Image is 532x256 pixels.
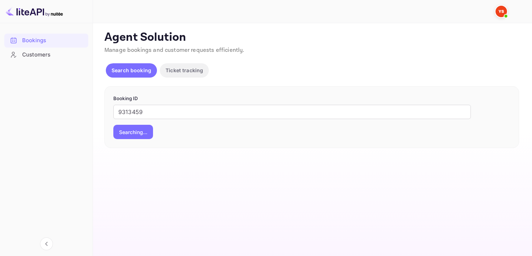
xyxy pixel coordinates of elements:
div: Customers [4,48,88,62]
button: Collapse navigation [40,237,53,250]
div: Bookings [22,36,85,45]
a: Customers [4,48,88,61]
input: Enter Booking ID (e.g., 63782194) [113,105,471,119]
img: Yandex Support [496,6,507,17]
a: Bookings [4,34,88,47]
p: Booking ID [113,95,510,102]
img: LiteAPI logo [6,6,63,17]
p: Agent Solution [104,30,519,45]
span: Manage bookings and customer requests efficiently. [104,46,245,54]
p: Search booking [112,67,151,74]
div: Customers [22,51,85,59]
button: Searching... [113,125,153,139]
p: Ticket tracking [166,67,203,74]
div: Bookings [4,34,88,48]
